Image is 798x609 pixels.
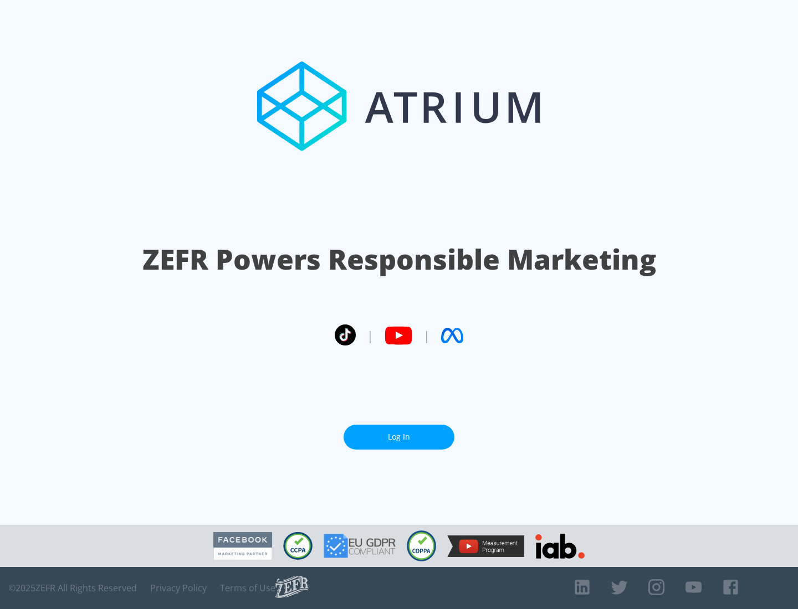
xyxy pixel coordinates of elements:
span: © 2025 ZEFR All Rights Reserved [8,582,137,593]
img: Facebook Marketing Partner [213,532,272,560]
img: GDPR Compliant [324,534,396,558]
img: CCPA Compliant [283,532,313,560]
img: COPPA Compliant [407,530,436,561]
a: Log In [344,425,454,450]
img: IAB [535,534,585,559]
a: Terms of Use [220,582,275,593]
h1: ZEFR Powers Responsible Marketing [142,240,656,278]
span: | [423,327,430,344]
img: YouTube Measurement Program [447,535,524,557]
span: | [367,327,374,344]
a: Privacy Policy [150,582,207,593]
